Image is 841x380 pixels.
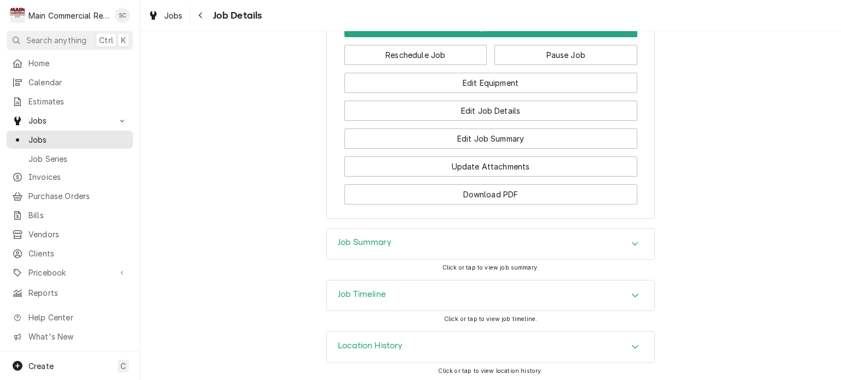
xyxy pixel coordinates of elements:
[444,315,537,323] span: Click or tap to view job timeline.
[121,34,126,46] span: K
[7,284,133,302] a: Reports
[326,280,655,312] div: Job Timeline
[28,248,128,259] span: Clients
[7,92,133,110] a: Estimates
[28,267,111,278] span: Pricebook
[7,225,133,243] a: Vendors
[28,209,128,221] span: Bills
[344,128,637,149] button: Edit Job Summary
[99,34,113,46] span: Ctrl
[28,77,128,88] span: Calendar
[7,187,133,205] a: Purchase Orders
[28,171,128,183] span: Invoices
[28,229,128,240] span: Vendors
[10,8,25,23] div: M
[327,332,654,363] button: Accordion Details Expand Trigger
[7,73,133,91] a: Calendar
[344,121,637,149] div: Button Group Row
[115,8,130,23] div: SC
[28,361,54,371] span: Create
[28,153,128,165] span: Job Series
[327,280,654,311] button: Accordion Details Expand Trigger
[327,332,654,363] div: Accordion Header
[344,149,637,177] div: Button Group Row
[28,331,126,342] span: What's New
[26,34,87,46] span: Search anything
[210,8,262,23] span: Job Details
[344,45,487,65] button: Reschedule Job
[120,360,126,372] span: C
[327,229,654,259] button: Accordion Details Expand Trigger
[338,341,403,351] h3: Location History
[327,229,654,259] div: Accordion Header
[7,112,133,130] a: Go to Jobs
[7,131,133,149] a: Jobs
[344,65,637,93] div: Button Group Row
[7,264,133,282] a: Go to Pricebook
[344,93,637,121] div: Button Group Row
[344,184,637,204] button: Download PDF
[338,289,386,300] h3: Job Timeline
[344,73,637,93] button: Edit Equipment
[28,190,128,202] span: Purchase Orders
[327,280,654,311] div: Accordion Header
[338,237,391,248] h3: Job Summary
[10,8,25,23] div: Main Commercial Refrigeration Service's Avatar
[7,54,133,72] a: Home
[28,312,126,323] span: Help Center
[28,10,109,21] div: Main Commercial Refrigeration Service
[344,17,637,204] div: Button Group
[344,101,637,121] button: Edit Job Details
[344,37,637,65] div: Button Group Row
[344,177,637,204] div: Button Group Row
[28,115,111,126] span: Jobs
[192,7,210,24] button: Navigate back
[143,7,187,25] a: Jobs
[164,10,183,21] span: Jobs
[7,206,133,224] a: Bills
[326,228,655,260] div: Job Summary
[442,264,539,271] span: Click or tap to view job summary.
[7,31,133,50] button: Search anythingCtrlK
[7,150,133,168] a: Job Series
[326,331,655,363] div: Location History
[494,45,637,65] button: Pause Job
[7,328,133,346] a: Go to What's New
[7,308,133,326] a: Go to Help Center
[7,244,133,262] a: Clients
[28,57,128,69] span: Home
[28,96,128,107] span: Estimates
[344,156,637,177] button: Update Attachments
[115,8,130,23] div: Sharon Campbell's Avatar
[438,367,543,375] span: Click or tap to view location history.
[7,168,133,186] a: Invoices
[28,134,128,145] span: Jobs
[28,287,128,299] span: Reports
